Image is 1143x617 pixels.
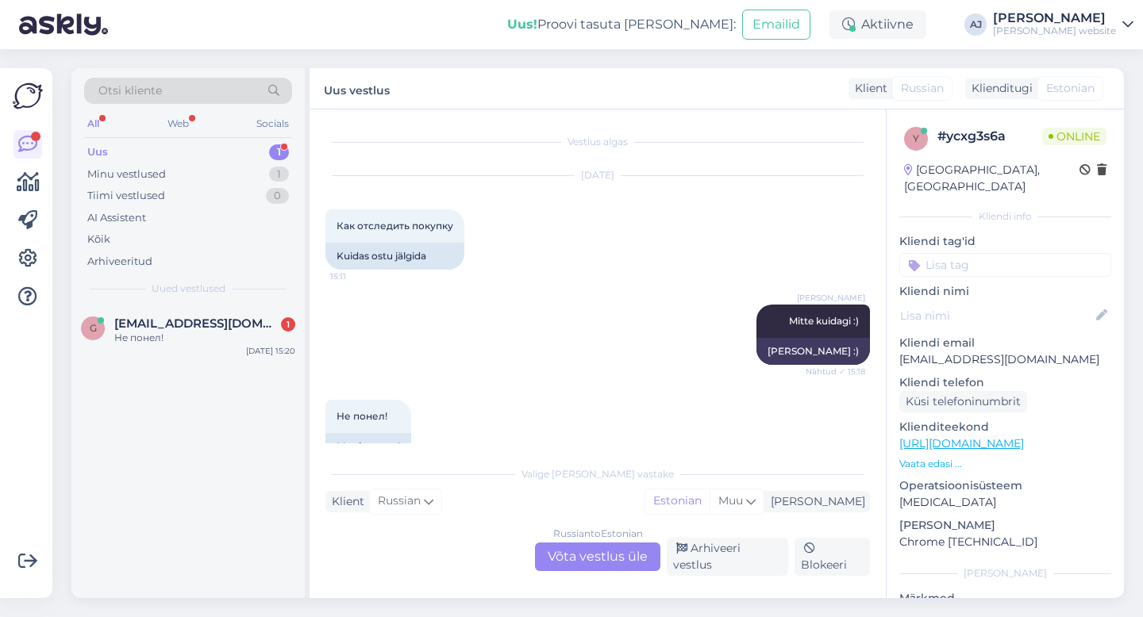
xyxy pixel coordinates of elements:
[87,232,110,247] div: Kõik
[795,538,870,576] div: Blokeeri
[114,316,279,331] span: Gela.gogiash@gmail.com
[899,566,1111,581] div: [PERSON_NAME]
[797,292,865,304] span: [PERSON_NAME]
[87,167,166,182] div: Minu vestlused
[756,338,870,365] div: [PERSON_NAME] :)
[899,391,1027,412] div: Küsi telefoninumbrit
[87,144,108,160] div: Uus
[269,167,289,182] div: 1
[900,307,1093,324] input: Lisa nimi
[324,78,390,99] label: Uus vestlus
[87,210,146,226] div: AI Assistent
[1042,128,1106,145] span: Online
[764,493,865,510] div: [PERSON_NAME]
[667,538,788,576] div: Arhiveeri vestlus
[325,135,870,149] div: Vestlus algas
[899,233,1111,250] p: Kliendi tag'id
[964,13,987,36] div: AJ
[899,534,1111,550] p: Chrome [TECHNICAL_ID]
[913,132,919,144] span: y
[829,10,926,39] div: Aktiivne
[164,113,192,134] div: Web
[899,494,1111,511] p: [MEDICAL_DATA]
[98,82,162,99] span: Otsi kliente
[789,315,859,327] span: Mitte kuidagi :)
[87,254,152,270] div: Arhiveeritud
[899,209,1111,224] div: Kliendi info
[114,331,295,345] div: Не понел!
[325,168,870,182] div: [DATE]
[269,144,289,160] div: 1
[899,517,1111,534] p: [PERSON_NAME]
[899,436,1024,450] a: [URL][DOMAIN_NAME]
[993,12,1133,37] a: [PERSON_NAME][PERSON_NAME] website
[535,542,660,571] div: Võta vestlus üle
[1046,80,1095,97] span: Estonian
[899,477,1111,494] p: Operatsioonisüsteem
[806,366,865,377] span: Nähtud ✓ 15:18
[899,419,1111,435] p: Klienditeekond
[90,322,97,334] span: G
[993,25,1116,37] div: [PERSON_NAME] website
[937,127,1042,146] div: # ycxg3s6a
[507,15,736,34] div: Proovi tasuta [PERSON_NAME]:
[330,270,390,282] span: 15:11
[325,493,364,510] div: Klient
[325,433,411,460] div: Ma ei saa aru!
[718,493,743,508] span: Muu
[87,188,165,204] div: Tiimi vestlused
[337,220,453,232] span: Как отследить покупку
[899,351,1111,368] p: [EMAIL_ADDRESS][DOMAIN_NAME]
[325,467,870,481] div: Valige [PERSON_NAME] vastake
[742,10,810,40] button: Emailid
[553,527,643,541] div: Russian to Estonian
[152,282,225,296] span: Uued vestlused
[507,17,537,32] b: Uus!
[899,253,1111,277] input: Lisa tag
[645,489,710,513] div: Estonian
[253,113,292,134] div: Socials
[899,374,1111,391] p: Kliendi telefon
[337,410,387,422] span: Не понел!
[901,80,944,97] span: Russian
[84,113,102,134] div: All
[899,590,1111,607] p: Märkmed
[965,80,1033,97] div: Klienditugi
[246,345,295,357] div: [DATE] 15:20
[266,188,289,204] div: 0
[904,162,1079,195] div: [GEOGRAPHIC_DATA], [GEOGRAPHIC_DATA]
[325,243,464,270] div: Kuidas ostu jälgida
[899,335,1111,351] p: Kliendi email
[13,81,43,111] img: Askly Logo
[899,457,1111,471] p: Vaata edasi ...
[378,492,421,510] span: Russian
[899,283,1111,300] p: Kliendi nimi
[849,80,887,97] div: Klient
[281,317,295,331] div: 1
[993,12,1116,25] div: [PERSON_NAME]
